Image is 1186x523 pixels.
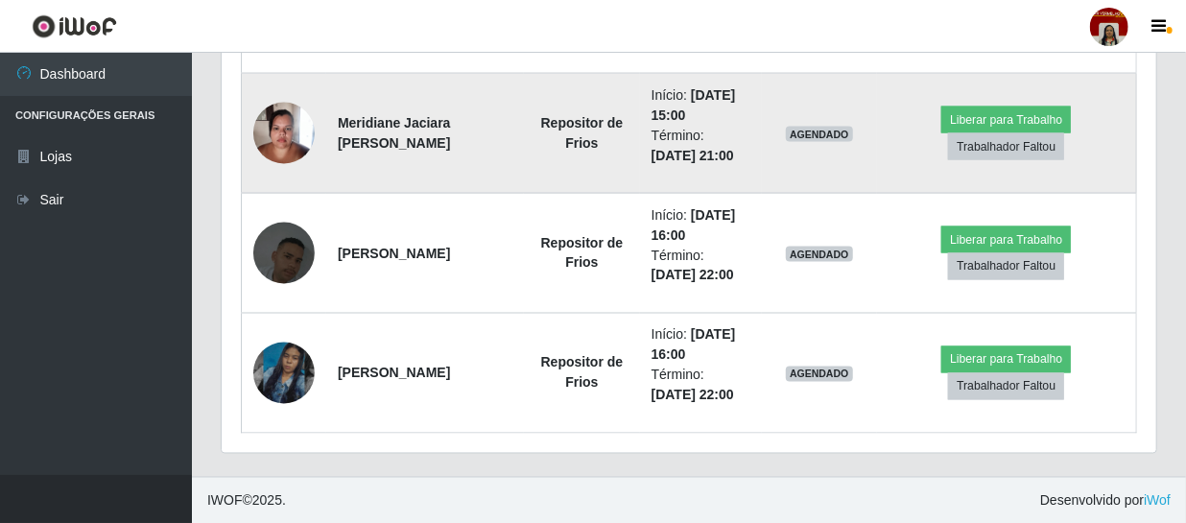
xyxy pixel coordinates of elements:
[338,366,450,381] strong: [PERSON_NAME]
[948,373,1064,400] button: Trabalhador Faltou
[32,14,117,38] img: CoreUI Logo
[253,92,315,174] img: 1746375892388.jpeg
[652,268,734,283] time: [DATE] 22:00
[253,319,315,428] img: 1748993831406.jpeg
[1040,491,1171,511] span: Desenvolvido por
[652,85,750,126] li: Início:
[541,235,624,271] strong: Repositor de Frios
[941,107,1071,133] button: Liberar para Trabalho
[652,327,736,363] time: [DATE] 16:00
[207,491,286,511] span: © 2025 .
[652,148,734,163] time: [DATE] 21:00
[652,126,750,166] li: Término:
[207,493,243,509] span: IWOF
[652,366,750,406] li: Término:
[338,246,450,261] strong: [PERSON_NAME]
[652,87,736,123] time: [DATE] 15:00
[948,133,1064,160] button: Trabalhador Faltou
[786,127,853,142] span: AGENDADO
[541,115,624,151] strong: Repositor de Frios
[652,325,750,366] li: Início:
[786,247,853,262] span: AGENDADO
[941,226,1071,253] button: Liberar para Trabalho
[253,199,315,308] img: 1754872659336.jpeg
[948,253,1064,280] button: Trabalhador Faltou
[941,346,1071,373] button: Liberar para Trabalho
[652,207,736,243] time: [DATE] 16:00
[652,388,734,403] time: [DATE] 22:00
[338,115,451,151] strong: Meridiane Jaciara [PERSON_NAME]
[786,367,853,382] span: AGENDADO
[541,355,624,391] strong: Repositor de Frios
[652,205,750,246] li: Início:
[652,246,750,286] li: Término:
[1144,493,1171,509] a: iWof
